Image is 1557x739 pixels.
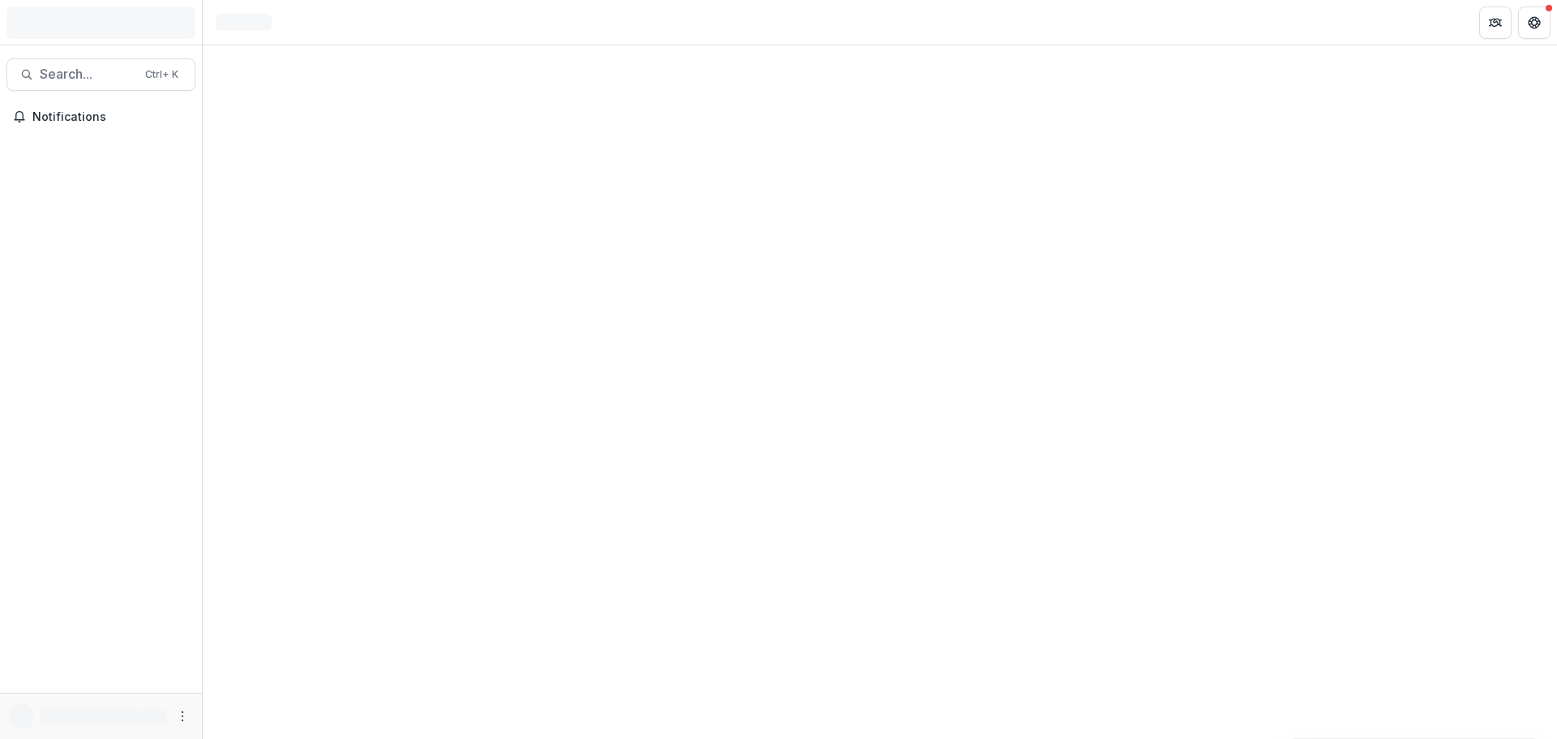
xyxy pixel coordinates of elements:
[6,104,195,130] button: Notifications
[1518,6,1551,39] button: Get Help
[32,110,189,124] span: Notifications
[142,66,182,84] div: Ctrl + K
[40,67,135,82] span: Search...
[1479,6,1512,39] button: Partners
[209,11,278,34] nav: breadcrumb
[173,707,192,726] button: More
[6,58,195,91] button: Search...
